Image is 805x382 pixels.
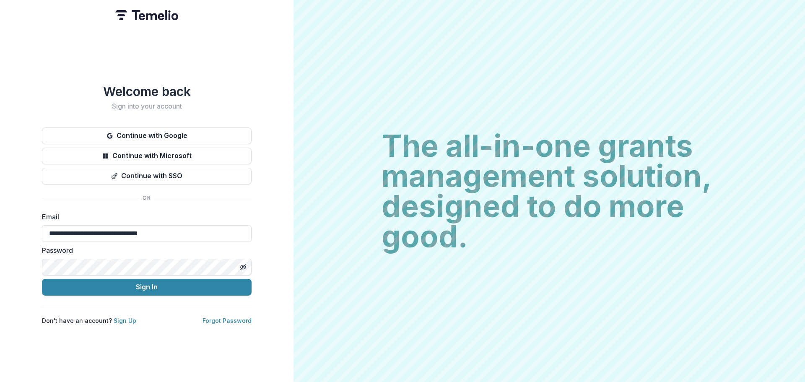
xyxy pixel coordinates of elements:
label: Email [42,212,247,222]
h1: Welcome back [42,84,252,99]
p: Don't have an account? [42,316,136,325]
img: Temelio [115,10,178,20]
button: Continue with SSO [42,168,252,185]
button: Continue with Microsoft [42,148,252,164]
h2: Sign into your account [42,102,252,110]
a: Forgot Password [203,317,252,324]
a: Sign Up [114,317,136,324]
button: Continue with Google [42,127,252,144]
label: Password [42,245,247,255]
button: Sign In [42,279,252,296]
button: Toggle password visibility [236,260,250,274]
